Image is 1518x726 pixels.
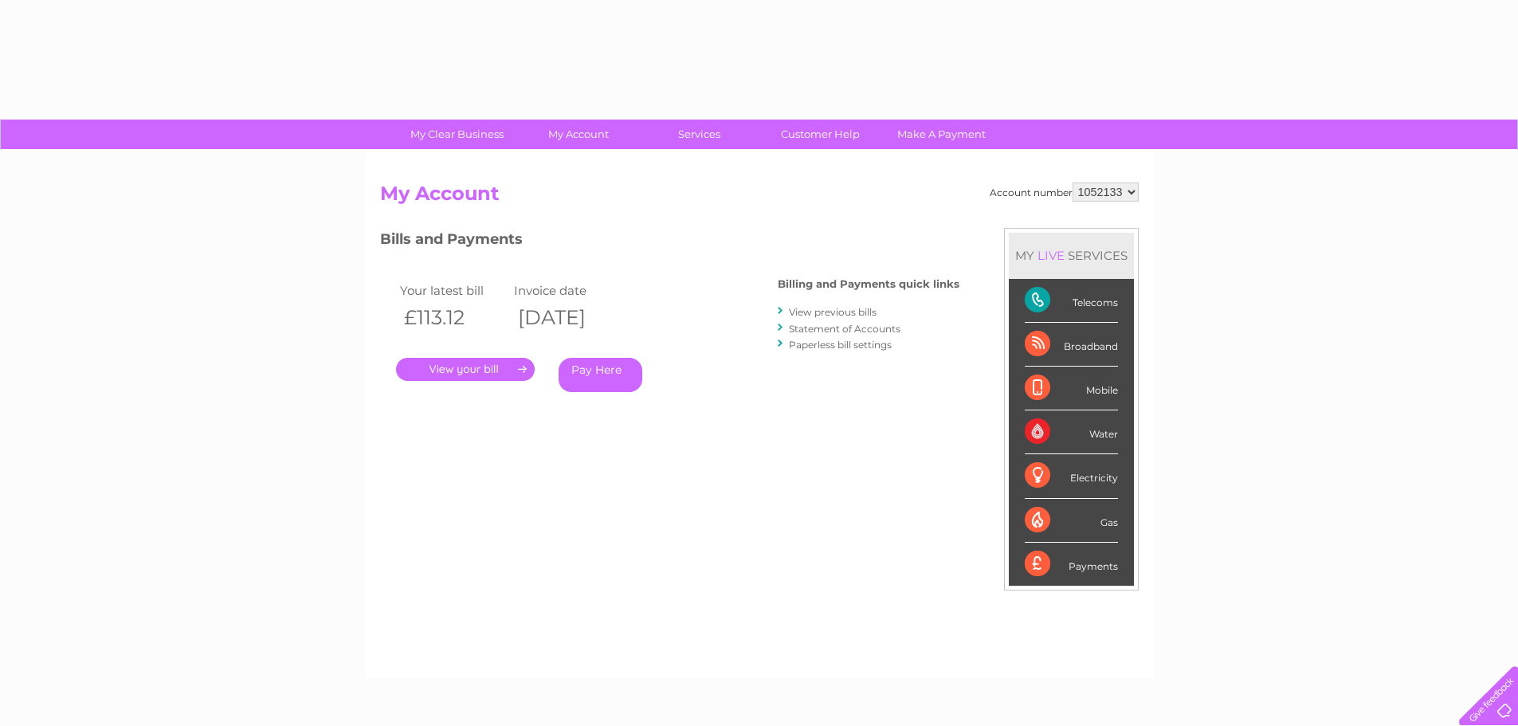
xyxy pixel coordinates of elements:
h4: Billing and Payments quick links [778,278,959,290]
div: LIVE [1034,248,1068,263]
div: MY SERVICES [1009,233,1134,278]
td: Invoice date [510,280,625,301]
a: Statement of Accounts [789,323,900,335]
a: . [396,358,535,381]
a: Customer Help [755,120,886,149]
h2: My Account [380,182,1139,213]
a: Pay Here [559,358,642,392]
div: Broadband [1025,323,1118,367]
td: Your latest bill [396,280,511,301]
div: Gas [1025,499,1118,543]
a: Paperless bill settings [789,339,892,351]
div: Water [1025,410,1118,454]
div: Payments [1025,543,1118,586]
div: Electricity [1025,454,1118,498]
div: Mobile [1025,367,1118,410]
div: Account number [990,182,1139,202]
th: [DATE] [510,301,625,334]
a: Make A Payment [876,120,1007,149]
a: View previous bills [789,306,877,318]
a: Services [633,120,765,149]
div: Telecoms [1025,279,1118,323]
th: £113.12 [396,301,511,334]
a: My Clear Business [391,120,523,149]
h3: Bills and Payments [380,228,959,256]
a: My Account [512,120,644,149]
